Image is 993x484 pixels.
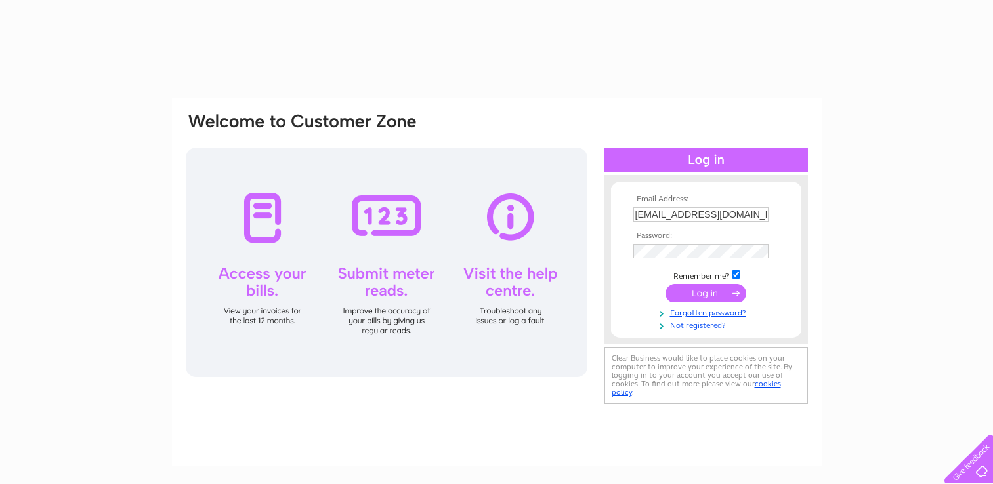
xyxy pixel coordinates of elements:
a: Forgotten password? [633,306,782,318]
th: Email Address: [630,195,782,204]
a: cookies policy [612,379,781,397]
a: Not registered? [633,318,782,331]
div: Clear Business would like to place cookies on your computer to improve your experience of the sit... [604,347,808,404]
input: Submit [666,284,746,302]
td: Remember me? [630,268,782,281]
th: Password: [630,232,782,241]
